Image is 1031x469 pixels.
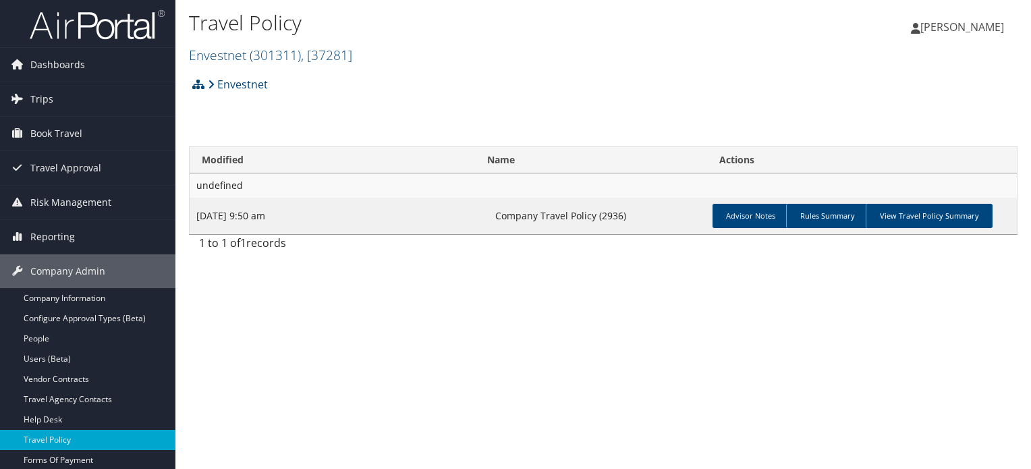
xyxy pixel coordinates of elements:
span: ( 301311 ) [250,46,301,64]
span: Company Admin [30,254,105,288]
th: Modified: activate to sort column ascending [190,147,470,173]
th: Name: activate to sort column descending [470,147,707,173]
span: [PERSON_NAME] [920,20,1004,34]
span: Dashboards [30,48,85,82]
span: Reporting [30,220,75,254]
th: Actions [707,147,1018,173]
td: undefined [190,173,1017,198]
a: Envestnet [208,71,268,98]
img: airportal-logo.png [30,9,165,40]
span: , [ 37281 ] [301,46,352,64]
span: 1 [240,236,246,250]
div: 1 to 1 of records [199,235,386,258]
a: [PERSON_NAME] [911,7,1018,47]
h1: Travel Policy [189,9,742,37]
a: Advisor Notes [713,204,789,228]
span: Book Travel [30,117,82,150]
a: Rules Summary [786,204,868,228]
td: [DATE] 9:50 am [190,198,470,234]
td: Company Travel Policy (2936) [470,198,707,234]
a: Envestnet [189,46,352,64]
span: Risk Management [30,186,111,219]
span: Trips [30,82,53,116]
span: Travel Approval [30,151,101,185]
a: View Travel Policy Summary [866,204,993,228]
